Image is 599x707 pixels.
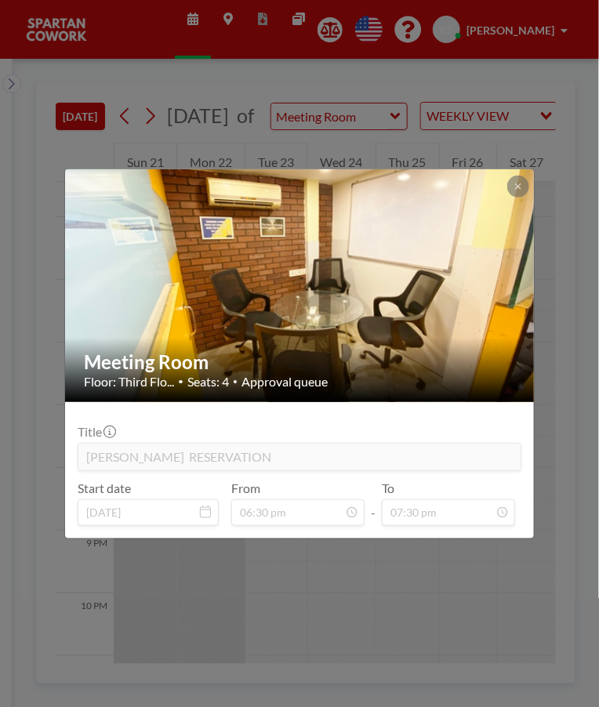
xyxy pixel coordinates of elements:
[178,375,183,387] span: •
[382,480,394,496] label: To
[84,374,174,390] span: Floor: Third Flo...
[241,374,328,390] span: Approval queue
[65,109,535,462] img: 537.jpg
[233,376,238,386] span: •
[78,480,131,496] label: Start date
[84,350,517,374] h2: Meeting Room
[78,424,114,440] label: Title
[187,374,229,390] span: Seats: 4
[371,486,376,520] span: -
[231,480,260,496] label: From
[78,444,521,470] input: (No title)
